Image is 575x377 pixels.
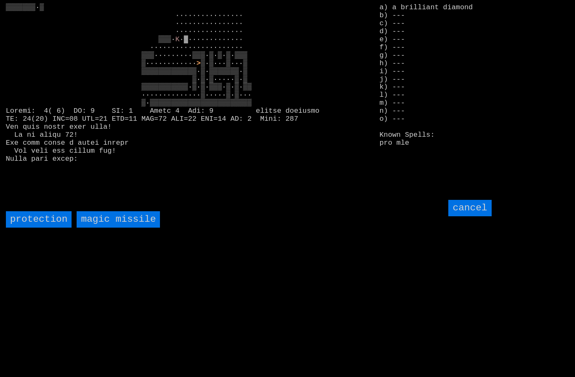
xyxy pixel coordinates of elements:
font: > [197,59,201,67]
input: protection [6,211,72,228]
font: K [175,35,179,43]
input: cancel [448,200,491,216]
stats: a) a brilliant diamond b) --- c) --- d) --- e) --- f) --- g) --- h) --- i) --- j) --- k) --- l) -... [380,4,570,117]
larn: ▒▒▒▒▒▒▒·▒ ················ ················ ················ ▒▒▒· ·▓············· ···············... [6,4,368,192]
input: magic missile [77,211,160,228]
